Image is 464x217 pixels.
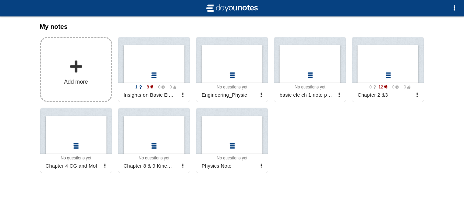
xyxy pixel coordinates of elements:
[366,85,376,89] span: 0
[199,89,257,100] div: Engineering_Physic
[143,85,154,89] span: 8
[118,108,190,173] a: No questions yetChapter 8 & 9 Kinematics and Kinetics
[400,85,410,89] span: 0
[355,89,413,100] div: Chapter 2 &3
[64,79,88,85] span: Add more
[199,160,257,171] div: Physics Note
[43,160,101,171] div: Chapter 4 CG and MoI
[196,37,268,102] a: No questions yetEngineering_Physic
[121,160,179,171] div: Chapter 8 & 9 Kinematics and Kinetics
[121,89,179,100] div: Insights on Basic Electronics Engineering
[60,156,91,160] span: No questions yet
[205,3,260,14] img: svg+xml;base64,CiAgICAgIDxzdmcgdmlld0JveD0iLTIgLTIgMjAgNCIgeG1sbnM9Imh0dHA6Ly93d3cudzMub3JnLzIwMD...
[217,85,247,89] span: No questions yet
[448,1,461,15] button: Options
[295,85,325,89] span: No questions yet
[40,108,112,173] a: No questions yetChapter 4 CG and MoI
[40,23,425,31] h3: My notes
[118,37,190,102] a: 1 8 0 0 Insights on Basic Electronics Engineering
[389,85,399,89] span: 0
[377,85,387,89] span: 12
[274,37,346,102] a: No questions yetbasic ele ch 1 note pdf (2)(4)_1
[196,108,268,173] a: No questions yetPhysics Note
[132,85,142,89] span: 1
[352,37,424,102] a: 0 12 0 0 Chapter 2 &3
[166,85,176,89] span: 0
[277,89,335,100] div: basic ele ch 1 note pdf (2)(4)_1
[217,156,247,160] span: No questions yet
[139,156,169,160] span: No questions yet
[155,85,165,89] span: 0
